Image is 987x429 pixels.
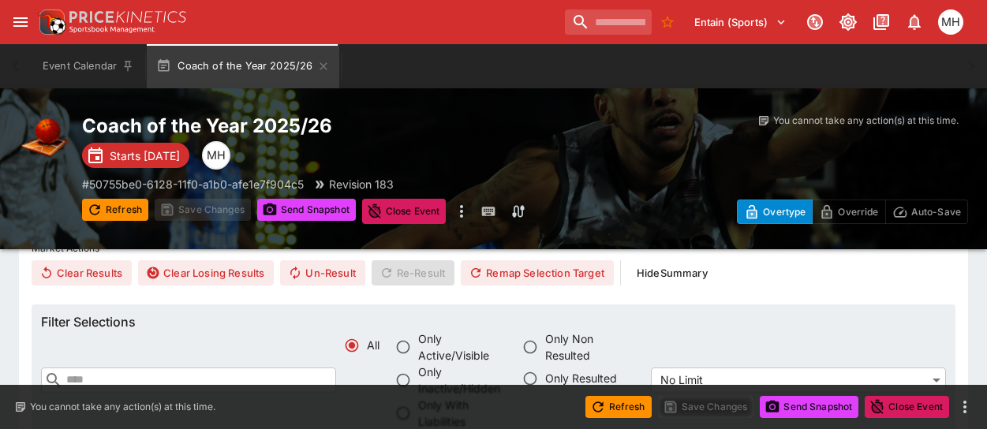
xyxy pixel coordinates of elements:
[685,9,796,35] button: Select Tenant
[867,8,895,36] button: Documentation
[461,260,614,285] button: Remap Selection Target
[900,8,929,36] button: Notifications
[367,337,379,353] span: All
[911,203,961,220] p: Auto-Save
[35,6,66,38] img: PriceKinetics Logo
[147,44,339,88] button: Coach of the Year 2025/26
[32,260,132,285] button: Clear Results
[418,330,502,364] span: Only Active/Visible
[452,199,471,224] button: more
[19,114,69,164] img: basketball.png
[955,397,974,416] button: more
[627,260,717,285] button: HideSummary
[280,260,365,285] button: Un-Result
[30,400,215,414] p: You cannot take any action(s) at this time.
[885,200,968,224] button: Auto-Save
[865,396,949,418] button: Close Event
[834,8,862,36] button: Toggle light/dark mode
[418,364,502,397] span: Only Inactive/Hidden
[760,396,858,418] button: Send Snapshot
[41,314,946,330] h6: Filter Selections
[202,141,230,170] div: Michael Hutchinson
[737,200,813,224] button: Overtype
[545,370,617,386] span: Only Resulted
[801,8,829,36] button: Connected to PK
[737,200,968,224] div: Start From
[545,330,629,364] span: Only Non Resulted
[69,11,186,23] img: PriceKinetics
[565,9,652,35] input: search
[82,114,599,138] h2: Copy To Clipboard
[812,200,885,224] button: Override
[82,176,304,192] p: Copy To Clipboard
[933,5,968,39] button: Michael Hutchinson
[257,199,356,221] button: Send Snapshot
[838,203,878,220] p: Override
[585,396,652,418] button: Refresh
[362,199,447,224] button: Close Event
[763,203,806,220] p: Overtype
[651,367,946,393] div: No Limit
[33,44,144,88] button: Event Calendar
[138,260,274,285] button: Clear Losing Results
[938,9,963,35] div: Michael Hutchinson
[655,9,680,35] button: No Bookmarks
[110,147,180,164] p: Starts [DATE]
[372,260,454,285] span: Re-Result
[773,114,959,128] p: You cannot take any action(s) at this time.
[82,199,148,221] button: Refresh
[329,176,394,192] p: Revision 183
[6,8,35,36] button: open drawer
[69,26,155,33] img: Sportsbook Management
